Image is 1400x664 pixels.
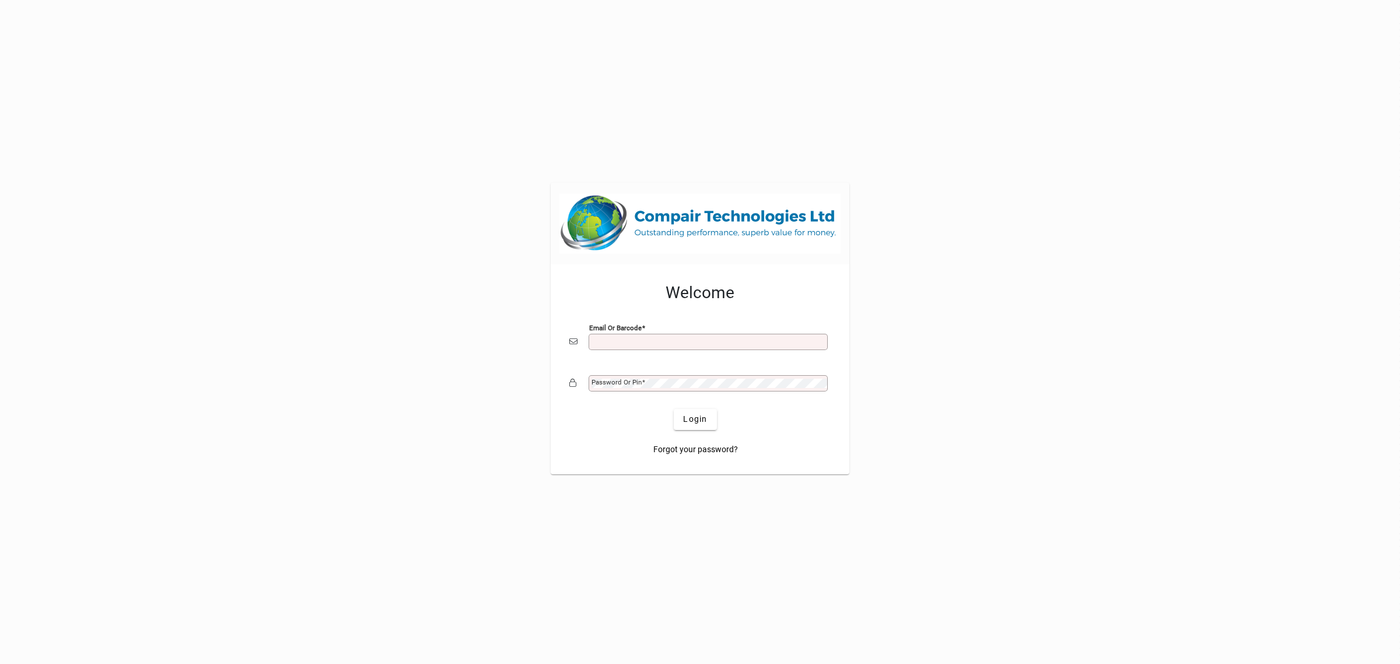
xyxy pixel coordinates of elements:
[674,409,716,430] button: Login
[589,323,642,331] mat-label: Email or Barcode
[569,283,831,303] h2: Welcome
[649,439,743,460] a: Forgot your password?
[591,378,642,386] mat-label: Password or Pin
[683,413,707,425] span: Login
[653,443,738,456] span: Forgot your password?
